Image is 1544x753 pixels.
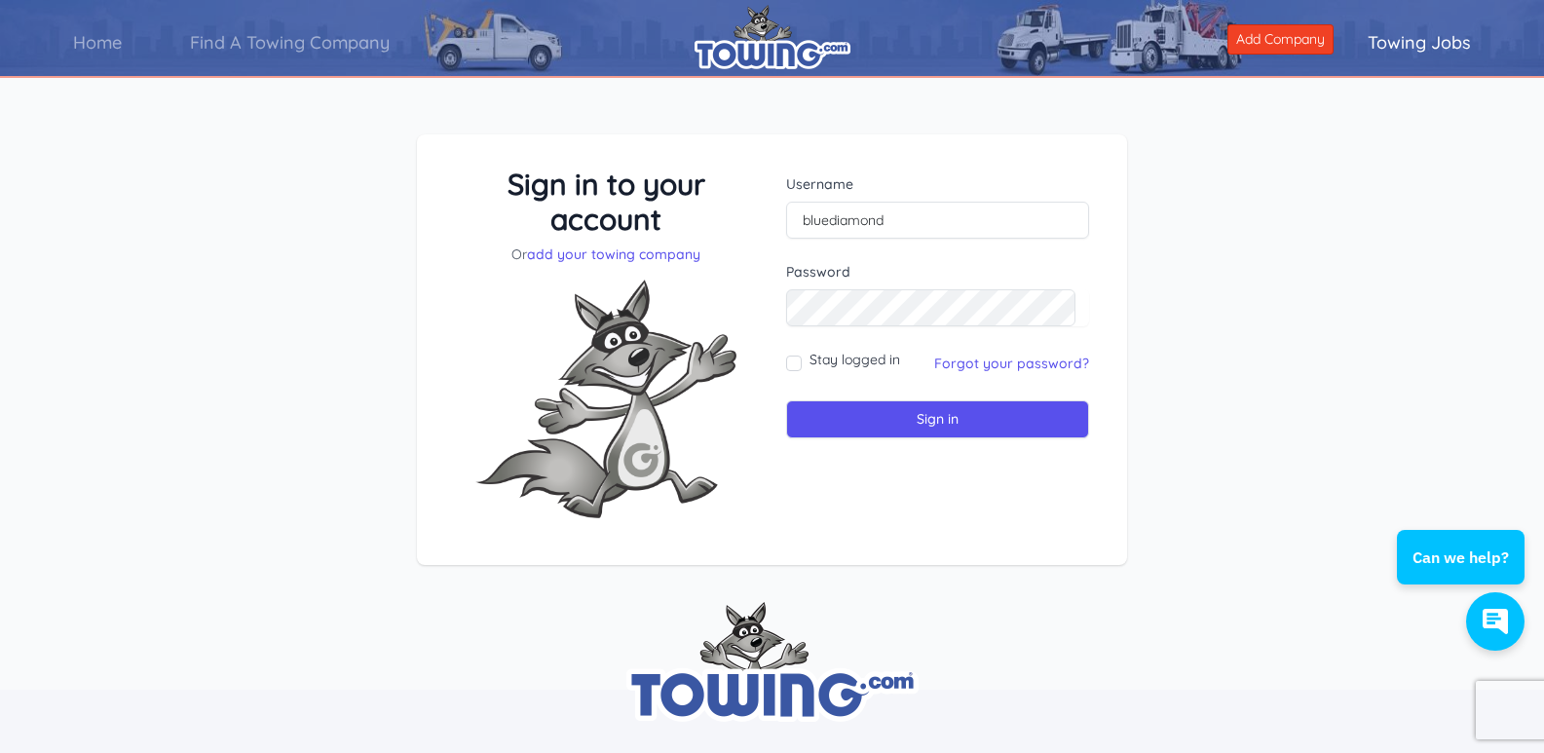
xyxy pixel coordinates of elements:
p: Or [455,245,758,264]
img: towing [626,602,919,722]
a: Forgot your password? [934,355,1089,372]
iframe: Conversations [1384,476,1544,670]
a: Add Company [1227,24,1334,55]
img: logo.png [695,5,850,69]
input: Sign in [786,400,1089,438]
label: Password [786,262,1089,282]
a: Home [39,15,156,70]
h3: Sign in to your account [455,167,758,237]
a: Towing Jobs [1334,15,1505,70]
a: Find A Towing Company [156,15,424,70]
a: add your towing company [527,245,700,263]
label: Username [786,174,1089,194]
label: Stay logged in [810,350,900,369]
img: Fox-Excited.png [460,264,752,534]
